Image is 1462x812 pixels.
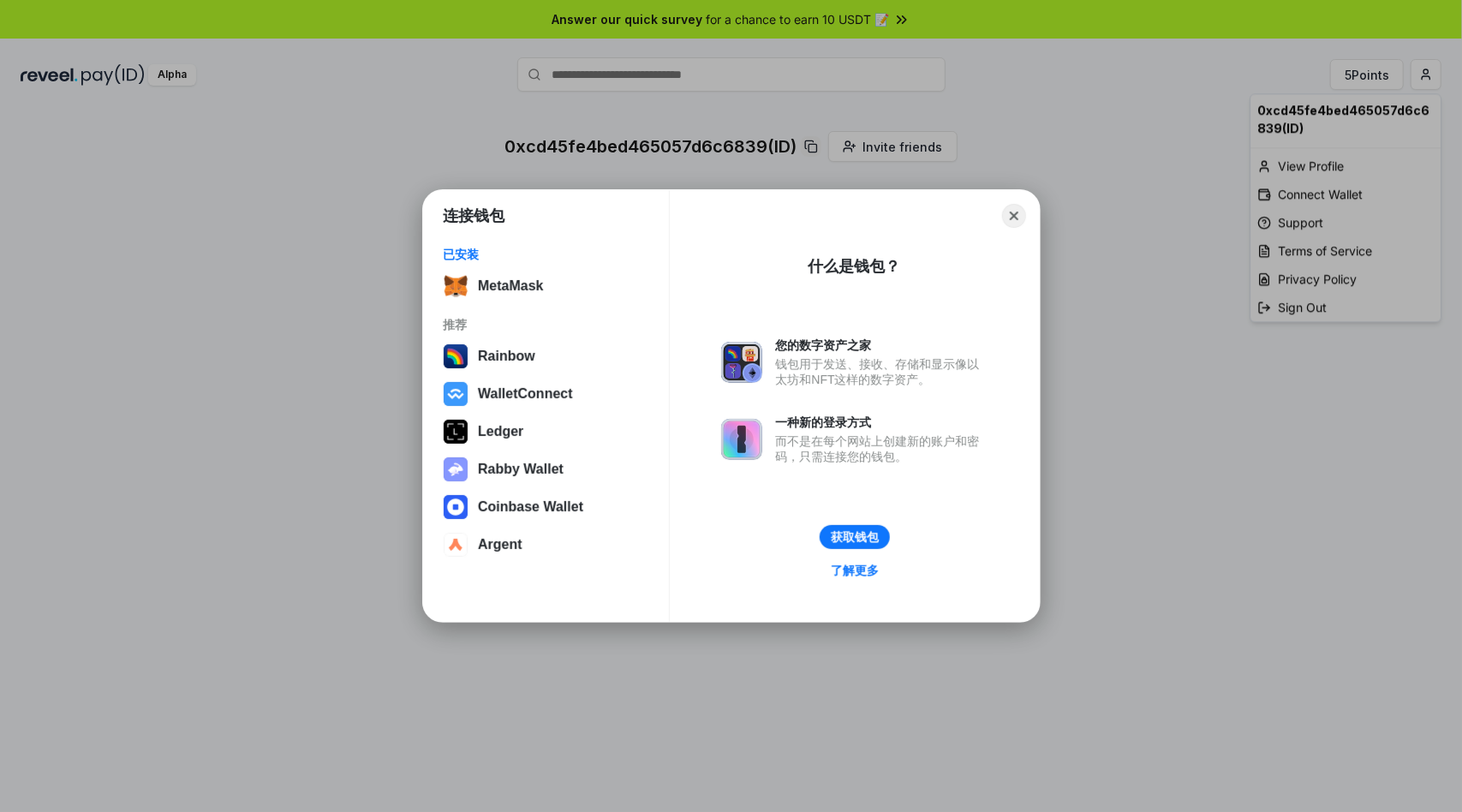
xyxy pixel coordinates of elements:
img: svg+xml,%3Csvg%20width%3D%22120%22%20height%3D%22120%22%20viewBox%3D%220%200%20120%20120%22%20fil... [444,344,468,368]
div: 了解更多 [831,563,879,578]
img: svg+xml,%3Csvg%20width%3D%2228%22%20height%3D%2228%22%20viewBox%3D%220%200%2028%2028%22%20fill%3D... [444,382,468,406]
img: svg+xml,%3Csvg%20width%3D%2228%22%20height%3D%2228%22%20viewBox%3D%220%200%2028%2028%22%20fill%3D... [444,495,468,519]
div: 获取钱包 [831,529,879,545]
img: svg+xml,%3Csvg%20xmlns%3D%22http%3A%2F%2Fwww.w3.org%2F2000%2Fsvg%22%20fill%3D%22none%22%20viewBox... [444,457,468,481]
div: Rainbow [478,349,535,364]
button: MetaMask [439,269,653,303]
div: WalletConnect [478,386,573,402]
div: Coinbase Wallet [478,499,583,515]
button: 获取钱包 [820,525,890,549]
button: Rabby Wallet [439,452,653,487]
div: 推荐 [444,317,648,332]
div: Ledger [478,424,523,439]
a: 了解更多 [821,559,889,582]
div: 已安装 [444,247,648,262]
div: Rabby Wallet [478,462,564,477]
img: svg+xml,%3Csvg%20xmlns%3D%22http%3A%2F%2Fwww.w3.org%2F2000%2Fsvg%22%20fill%3D%22none%22%20viewBox... [721,419,762,460]
h1: 连接钱包 [444,206,505,226]
div: 一种新的登录方式 [776,415,988,430]
div: Argent [478,537,522,552]
div: 什么是钱包？ [809,256,901,277]
button: Coinbase Wallet [439,490,653,524]
button: Close [1002,204,1026,228]
button: Ledger [439,415,653,449]
img: svg+xml,%3Csvg%20width%3D%2228%22%20height%3D%2228%22%20viewBox%3D%220%200%2028%2028%22%20fill%3D... [444,533,468,557]
div: MetaMask [478,278,543,294]
img: svg+xml,%3Csvg%20fill%3D%22none%22%20height%3D%2233%22%20viewBox%3D%220%200%2035%2033%22%20width%... [444,274,468,298]
img: svg+xml,%3Csvg%20xmlns%3D%22http%3A%2F%2Fwww.w3.org%2F2000%2Fsvg%22%20width%3D%2228%22%20height%3... [444,420,468,444]
div: 您的数字资产之家 [776,337,988,353]
button: Rainbow [439,339,653,373]
div: 而不是在每个网站上创建新的账户和密码，只需连接您的钱包。 [776,433,988,464]
img: svg+xml,%3Csvg%20xmlns%3D%22http%3A%2F%2Fwww.w3.org%2F2000%2Fsvg%22%20fill%3D%22none%22%20viewBox... [721,342,762,383]
button: WalletConnect [439,377,653,411]
button: Argent [439,528,653,562]
div: 钱包用于发送、接收、存储和显示像以太坊和NFT这样的数字资产。 [776,356,988,387]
